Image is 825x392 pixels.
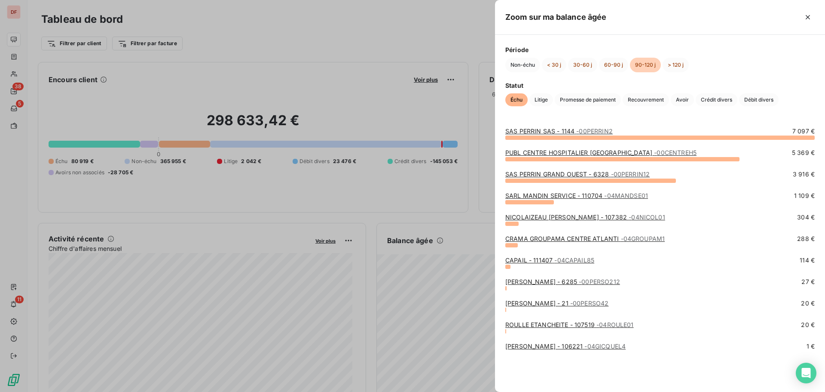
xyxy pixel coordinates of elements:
span: 20 € [801,299,815,308]
span: 3 916 € [793,170,815,179]
span: - 00CENTREH5 [654,149,697,156]
a: [PERSON_NAME] - 106221 [505,343,626,350]
button: 90-120 j [630,58,661,72]
a: ROULLE ETANCHEITE - 107519 [505,321,634,328]
span: - 00PERRIN12 [611,170,650,178]
button: Débit divers [739,93,779,106]
a: SARL MANDIN SERVICE - 110704 [505,192,648,199]
span: 5 369 € [792,148,815,157]
button: 30-60 j [568,58,597,72]
span: - 04GICQUEL4 [584,343,626,350]
span: Période [505,45,815,54]
a: CAPAIL - 111407 [505,256,594,264]
button: Non-échu [505,58,540,72]
span: Statut [505,81,815,90]
a: PUBL CENTRE HOSPITALIER [GEOGRAPHIC_DATA] [505,149,697,156]
span: 7 097 € [792,127,815,136]
span: - 04NICOL01 [629,213,665,221]
span: 1 € [807,342,815,351]
span: - 04CAPAIL85 [554,256,594,264]
button: Échu [505,93,528,106]
a: NICOLAIZEAU [PERSON_NAME] - 107382 [505,213,665,221]
a: CRAMA GROUPAMA CENTRE ATLANTI [505,235,665,242]
a: SAS PERRIN GRAND OUEST - 6328 [505,170,650,178]
span: - 04GROUPAM1 [621,235,665,242]
button: Promesse de paiement [555,93,621,106]
span: 114 € [800,256,815,265]
a: [PERSON_NAME] - 21 [505,299,608,307]
h5: Zoom sur ma balance âgée [505,11,607,23]
span: 20 € [801,321,815,329]
span: - 00PERSO42 [570,299,609,307]
button: Litige [529,93,553,106]
button: 60-90 j [599,58,628,72]
span: 288 € [797,235,815,243]
a: [PERSON_NAME] - 6285 [505,278,620,285]
button: Crédit divers [696,93,737,106]
span: 27 € [801,278,815,286]
button: < 30 j [542,58,566,72]
button: Recouvrement [623,93,669,106]
span: - 00PERSO212 [579,278,620,285]
div: Open Intercom Messenger [796,363,816,383]
span: - 00PERRIN2 [576,127,613,135]
button: Avoir [671,93,694,106]
button: > 120 j [663,58,689,72]
span: - 04MANDSE01 [604,192,648,199]
span: 1 109 € [794,191,815,200]
span: 304 € [797,213,815,222]
span: - 04ROULE01 [596,321,634,328]
a: SAS PERRIN SAS - 1144 [505,127,613,135]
